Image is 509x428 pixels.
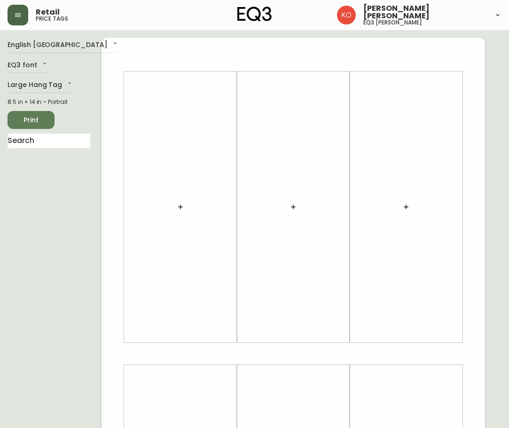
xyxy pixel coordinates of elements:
div: Large Hang Tag [8,78,73,93]
span: Print [15,114,47,126]
input: Search [8,134,90,149]
div: 8.5 in × 14 in – Portrait [8,98,90,106]
h5: price tags [36,16,68,22]
div: English [GEOGRAPHIC_DATA] [8,38,119,53]
button: Print [8,111,55,129]
div: EQ3 font [8,58,48,73]
img: 9beb5e5239b23ed26e0d832b1b8f6f2a [337,6,356,24]
h5: eq3 [PERSON_NAME] [363,20,422,25]
img: logo [237,7,272,22]
span: [PERSON_NAME] [PERSON_NAME] [363,5,486,20]
span: Retail [36,8,60,16]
